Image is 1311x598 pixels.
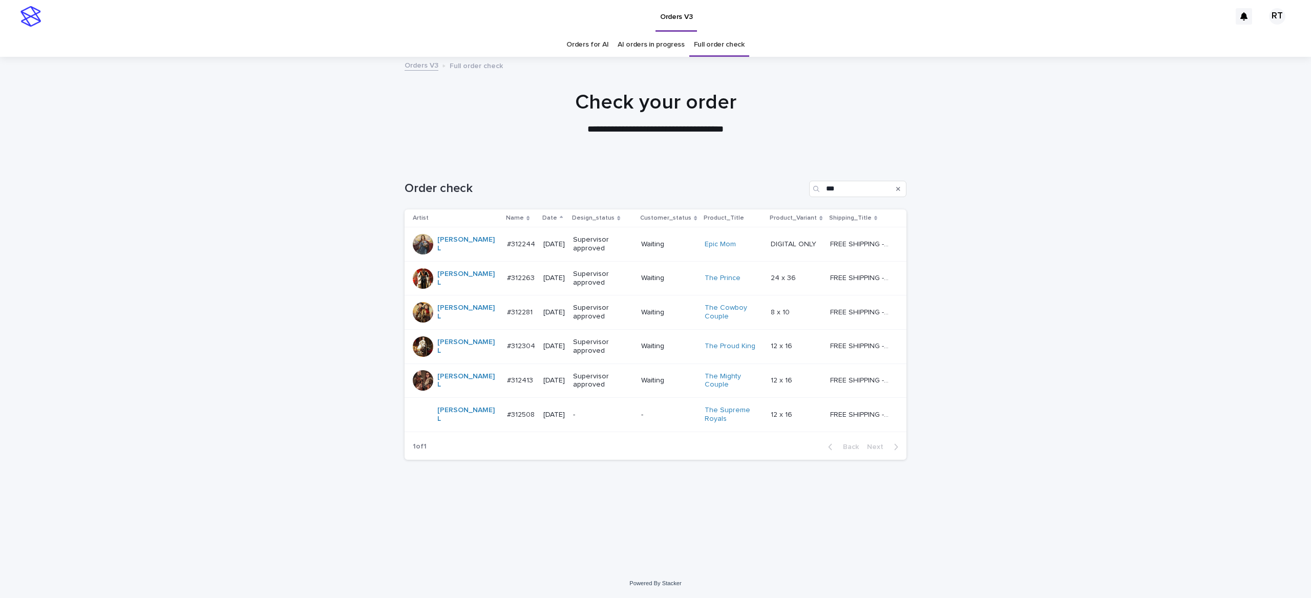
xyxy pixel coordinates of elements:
[837,443,859,451] span: Back
[705,274,741,283] a: The Prince
[770,212,817,224] p: Product_Variant
[450,59,503,71] p: Full order check
[405,364,906,398] tr: [PERSON_NAME] L #312413#312413 [DATE]Supervisor approvedWaitingThe Mighty Couple 12 x 1612 x 16 F...
[830,409,893,419] p: FREE SHIPPING - preview in 1-2 business days, after your approval delivery will take 5-10 b.d.
[771,238,818,249] p: DIGITAL ONLY
[507,340,537,351] p: #312304
[437,236,499,253] a: [PERSON_NAME] L
[437,270,499,287] a: [PERSON_NAME] L
[830,306,893,317] p: FREE SHIPPING - preview in 1-2 business days, after your approval delivery will take 5-10 b.d.
[641,240,696,249] p: Waiting
[640,212,691,224] p: Customer_status
[405,181,805,196] h1: Order check
[771,340,794,351] p: 12 x 16
[405,295,906,330] tr: [PERSON_NAME] L #312281#312281 [DATE]Supervisor approvedWaitingThe Cowboy Couple 8 x 108 x 10 FRE...
[573,372,633,390] p: Supervisor approved
[618,33,685,57] a: AI orders in progress
[507,238,537,249] p: #312244
[507,306,535,317] p: #312281
[413,212,429,224] p: Artist
[572,212,615,224] p: Design_status
[705,304,763,321] a: The Cowboy Couple
[437,372,499,390] a: [PERSON_NAME] L
[20,6,41,27] img: stacker-logo-s-only.png
[543,411,565,419] p: [DATE]
[705,240,736,249] a: Epic Mom
[641,308,696,317] p: Waiting
[1269,8,1285,25] div: RT
[405,227,906,262] tr: [PERSON_NAME] L #312244#312244 [DATE]Supervisor approvedWaitingEpic Mom DIGITAL ONLYDIGITAL ONLY ...
[573,411,633,419] p: -
[507,409,537,419] p: #312508
[573,304,633,321] p: Supervisor approved
[863,442,906,452] button: Next
[405,59,438,71] a: Orders V3
[809,181,906,197] input: Search
[705,406,763,423] a: The Supreme Royals
[437,304,499,321] a: [PERSON_NAME] L
[829,212,872,224] p: Shipping_Title
[573,236,633,253] p: Supervisor approved
[830,374,893,385] p: FREE SHIPPING - preview in 1-2 business days, after your approval delivery will take 5-10 b.d.
[629,580,681,586] a: Powered By Stacker
[543,308,565,317] p: [DATE]
[543,342,565,351] p: [DATE]
[405,90,906,115] h1: Check your order
[830,272,893,283] p: FREE SHIPPING - preview in 1-2 business days, after your approval delivery will take 5-10 b.d.
[543,376,565,385] p: [DATE]
[507,272,537,283] p: #312263
[437,338,499,355] a: [PERSON_NAME] L
[705,342,755,351] a: The Proud King
[405,398,906,432] tr: [PERSON_NAME] L #312508#312508 [DATE]--The Supreme Royals 12 x 1612 x 16 FREE SHIPPING - preview ...
[405,261,906,295] tr: [PERSON_NAME] L #312263#312263 [DATE]Supervisor approvedWaitingThe Prince 24 x 3624 x 36 FREE SHI...
[405,329,906,364] tr: [PERSON_NAME] L #312304#312304 [DATE]Supervisor approvedWaitingThe Proud King 12 x 1612 x 16 FREE...
[694,33,745,57] a: Full order check
[507,374,535,385] p: #312413
[830,340,893,351] p: FREE SHIPPING - preview in 1-2 business days, after your approval delivery will take 5-10 b.d.
[566,33,608,57] a: Orders for AI
[573,338,633,355] p: Supervisor approved
[543,274,565,283] p: [DATE]
[437,406,499,423] a: [PERSON_NAME] L
[641,274,696,283] p: Waiting
[405,434,435,459] p: 1 of 1
[771,374,794,385] p: 12 x 16
[573,270,633,287] p: Supervisor approved
[771,306,792,317] p: 8 x 10
[543,240,565,249] p: [DATE]
[771,272,798,283] p: 24 x 36
[641,342,696,351] p: Waiting
[542,212,557,224] p: Date
[830,238,893,249] p: FREE SHIPPING - preview in 1-2 business days, after your approval delivery will take 5-10 b.d.
[641,376,696,385] p: Waiting
[641,411,696,419] p: -
[771,409,794,419] p: 12 x 16
[705,372,763,390] a: The Mighty Couple
[867,443,890,451] span: Next
[820,442,863,452] button: Back
[506,212,524,224] p: Name
[704,212,744,224] p: Product_Title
